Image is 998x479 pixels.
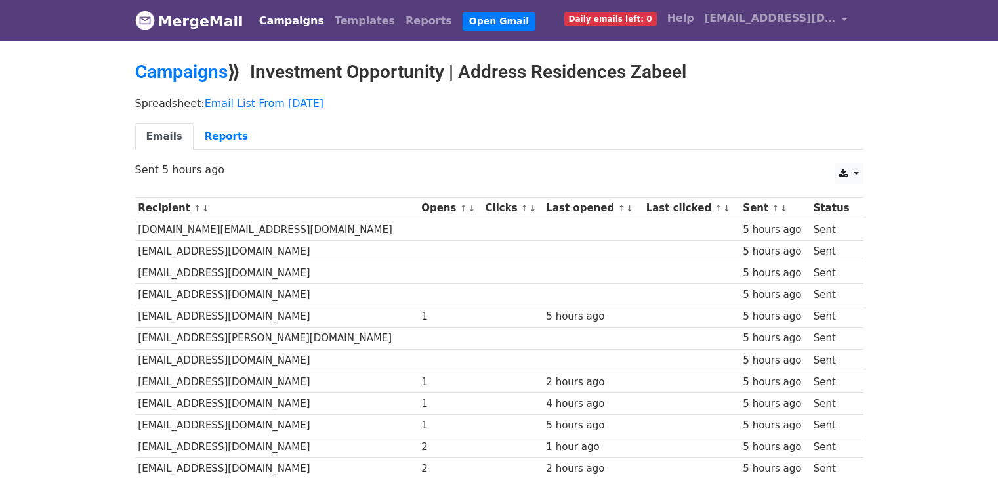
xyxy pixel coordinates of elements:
div: 1 [421,396,479,411]
td: Sent [810,415,856,436]
div: 2 hours ago [546,375,640,390]
a: Campaigns [135,61,228,83]
a: ↓ [626,203,633,213]
div: 5 hours ago [743,287,807,302]
a: ↓ [468,203,475,213]
div: 5 hours ago [743,244,807,259]
td: [EMAIL_ADDRESS][DOMAIN_NAME] [135,306,419,327]
a: Reports [400,8,457,34]
a: Emails [135,123,194,150]
p: Spreadsheet: [135,96,863,110]
td: Sent [810,436,856,458]
a: Email List From [DATE] [205,97,323,110]
th: Sent [740,198,810,219]
a: ↑ [521,203,528,213]
td: Sent [810,219,856,241]
a: ↑ [617,203,625,213]
div: 1 hour ago [546,440,640,455]
h2: ⟫ Investment Opportunity | Address Residences Zabeel [135,61,863,83]
td: Sent [810,306,856,327]
div: 2 [421,440,479,455]
th: Status [810,198,856,219]
td: [EMAIL_ADDRESS][DOMAIN_NAME] [135,241,419,262]
a: Daily emails left: 0 [559,5,662,31]
div: 5 hours ago [743,309,807,324]
a: MergeMail [135,7,243,35]
span: Daily emails left: 0 [564,12,657,26]
td: [EMAIL_ADDRESS][PERSON_NAME][DOMAIN_NAME] [135,327,419,349]
div: 1 [421,375,479,390]
a: ↑ [194,203,201,213]
td: [EMAIL_ADDRESS][DOMAIN_NAME] [135,262,419,284]
td: [DOMAIN_NAME][EMAIL_ADDRESS][DOMAIN_NAME] [135,219,419,241]
a: ↑ [460,203,467,213]
td: Sent [810,241,856,262]
td: Sent [810,392,856,414]
a: Help [662,5,699,31]
div: 1 [421,309,479,324]
a: ↓ [780,203,787,213]
th: Last opened [543,198,643,219]
th: Clicks [482,198,543,219]
p: Sent 5 hours ago [135,163,863,177]
div: 5 hours ago [743,396,807,411]
th: Opens [418,198,482,219]
div: 4 hours ago [546,396,640,411]
td: [EMAIL_ADDRESS][DOMAIN_NAME] [135,436,419,458]
td: [EMAIL_ADDRESS][DOMAIN_NAME] [135,371,419,392]
a: Campaigns [254,8,329,34]
td: Sent [810,371,856,392]
a: [EMAIL_ADDRESS][DOMAIN_NAME] [699,5,853,36]
div: 5 hours ago [743,461,807,476]
div: 5 hours ago [743,440,807,455]
span: [EMAIL_ADDRESS][DOMAIN_NAME] [705,10,836,26]
div: 5 hours ago [743,266,807,281]
td: [EMAIL_ADDRESS][DOMAIN_NAME] [135,415,419,436]
img: MergeMail logo [135,10,155,30]
div: 5 hours ago [743,418,807,433]
td: Sent [810,327,856,349]
a: ↓ [530,203,537,213]
a: Templates [329,8,400,34]
div: 2 hours ago [546,461,640,476]
div: 5 hours ago [743,331,807,346]
a: ↑ [715,203,722,213]
div: 5 hours ago [743,375,807,390]
div: 2 [421,461,479,476]
td: Sent [810,284,856,306]
a: ↓ [723,203,730,213]
div: 5 hours ago [743,353,807,368]
a: Reports [194,123,259,150]
div: 5 hours ago [743,222,807,238]
a: ↑ [772,203,779,213]
th: Recipient [135,198,419,219]
td: [EMAIL_ADDRESS][DOMAIN_NAME] [135,284,419,306]
div: 5 hours ago [546,418,640,433]
a: ↓ [202,203,209,213]
div: 5 hours ago [546,309,640,324]
a: Open Gmail [463,12,535,31]
th: Last clicked [643,198,740,219]
td: [EMAIL_ADDRESS][DOMAIN_NAME] [135,349,419,371]
td: Sent [810,349,856,371]
td: [EMAIL_ADDRESS][DOMAIN_NAME] [135,392,419,414]
div: 1 [421,418,479,433]
td: Sent [810,262,856,284]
